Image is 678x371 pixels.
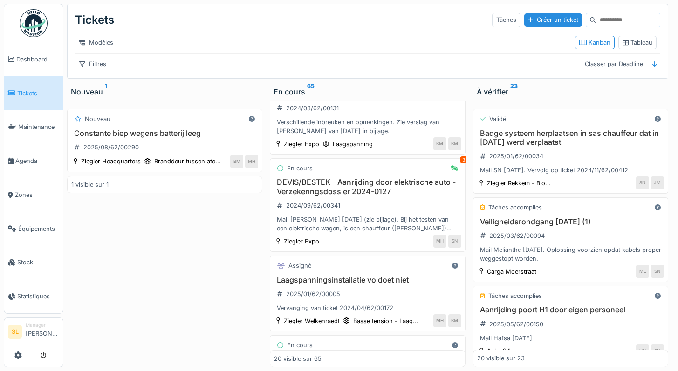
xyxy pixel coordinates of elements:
span: Tickets [17,89,59,98]
span: Dashboard [16,55,59,64]
div: Tâches [492,13,520,27]
div: 3 [460,156,467,163]
div: Kanban [579,38,610,47]
div: Manager [26,322,59,329]
div: SN [651,265,664,278]
div: MH [433,235,446,248]
div: Nouveau [71,86,259,97]
li: [PERSON_NAME] [26,322,59,342]
div: 20 visible sur 23 [477,354,525,363]
a: Dashboard [4,42,63,76]
div: 2025/01/62/00005 [286,290,340,298]
div: Ziegler Rekkem - Blo... [487,179,551,188]
div: Ziegler Headquarters [81,157,141,166]
div: Tâches accomplies [488,291,542,300]
div: HH [636,344,649,358]
h3: Veiligheidsrondgang [DATE] (1) [477,217,664,226]
div: Ziegler Expo [284,237,319,246]
span: Statistiques [17,292,59,301]
span: Équipements [18,224,59,233]
div: 2025/08/62/00290 [83,143,139,152]
a: Équipements [4,212,63,246]
a: Tickets [4,76,63,110]
div: Tableau [623,38,652,47]
div: À vérifier [477,86,664,97]
a: SL Manager[PERSON_NAME] [8,322,59,344]
h3: Laagspanningsinstallatie voldoet niet [274,276,461,284]
div: SN [636,176,649,189]
div: Ziegler Expo [284,140,319,148]
div: 2024/09/62/00341 [286,201,340,210]
div: 2025/01/62/00034 [489,152,543,161]
h3: Constante biep wegens batterij leeg [71,129,258,138]
div: Filtres [75,57,110,71]
div: Basse tension - Laag... [353,317,418,325]
span: Zones [15,190,59,199]
div: JM [651,176,664,189]
a: Stock [4,246,63,280]
li: SL [8,325,22,339]
div: BM [230,155,243,168]
div: MH [433,314,446,327]
span: Maintenance [18,122,59,131]
div: Nouveau [85,115,110,123]
div: Aalst 34 [487,346,510,355]
div: Mail [PERSON_NAME] [DATE] (zie bijlage). Bij het testen van een elektrische wagen, is een chauffe... [274,215,461,233]
div: 1 visible sur 1 [71,180,109,189]
div: 2025/05/62/00150 [489,320,543,329]
div: Laagspanning [333,140,373,148]
div: Branddeur tussen ate... [154,157,221,166]
div: En cours [287,341,313,350]
div: 2025/03/62/00094 [489,231,545,240]
div: Mail Melianthe [DATE]. Oplossing voorzien opdat kabels proper weggestopt worden. [477,245,664,263]
div: Classer par Deadline [581,57,647,71]
div: Tâches accomplies [488,203,542,212]
div: Assigné [288,261,311,270]
sup: 23 [510,86,518,97]
sup: 1 [105,86,107,97]
div: En cours [287,164,313,173]
a: Statistiques [4,279,63,313]
div: SN [448,235,461,248]
div: Mail SN [DATE]. Vervolg op ticket 2024/11/62/00412 [477,166,664,175]
a: Zones [4,178,63,212]
div: SN [651,344,664,358]
div: Mail Hafsa [DATE] [477,334,664,343]
div: Tickets [75,8,114,32]
div: MH [245,155,258,168]
img: Badge_color-CXgf-gQk.svg [20,9,48,37]
div: Créer un ticket [524,13,582,26]
a: Agenda [4,144,63,178]
h3: Badge systeem herplaatsen in sas chauffeur dat in [DATE] werd verplaatst [477,129,664,147]
h3: DEVIS/BESTEK - Aanrijding door elektrische auto - Verzekeringsdossier 2024-0127 [274,178,461,196]
div: ML [636,265,649,278]
div: Validé [489,115,506,123]
div: BM [448,314,461,327]
div: 20 visible sur 65 [274,354,322,363]
sup: 65 [307,86,315,97]
div: Verschillende inbreuken en opmerkingen. Zie verslag van [PERSON_NAME] van [DATE] in bijlage. [274,118,461,135]
h3: Aanrijding poort H1 door eigen personeel [477,305,664,314]
span: Stock [17,258,59,267]
div: Carga Moerstraat [487,267,536,276]
span: Agenda [15,156,59,165]
div: En cours [274,86,461,97]
a: Maintenance [4,110,63,144]
div: 2024/03/62/00131 [286,104,339,113]
div: BM [433,137,446,150]
div: Modèles [75,36,117,49]
div: BM [448,137,461,150]
div: Vervanging van ticket 2024/04/62/00172 [274,304,461,312]
div: Ziegler Welkenraedt [284,317,340,325]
